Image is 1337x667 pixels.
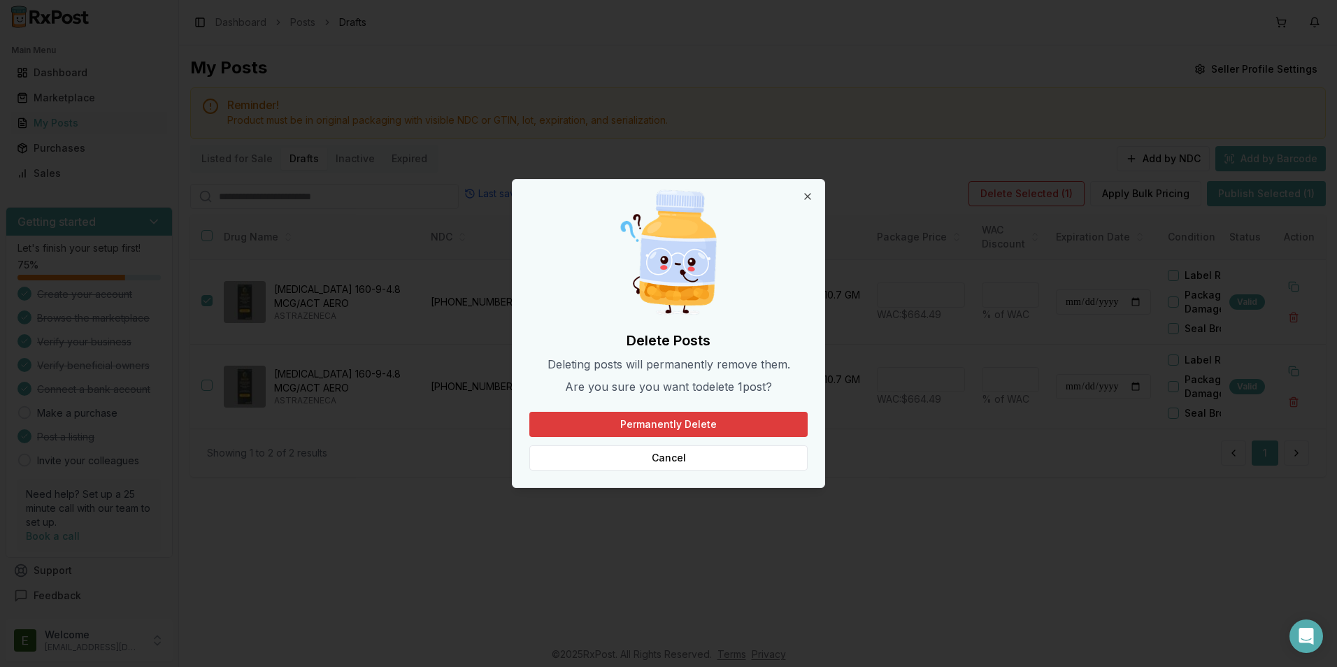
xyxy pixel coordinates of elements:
[529,356,808,373] p: Deleting posts will permanently remove them.
[601,185,736,320] img: Curious Pill Bottle
[529,378,808,395] p: Are you sure you want to delete 1 post ?
[529,331,808,350] h2: Delete Posts
[529,412,808,437] button: Permanently Delete
[529,445,808,471] button: Cancel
